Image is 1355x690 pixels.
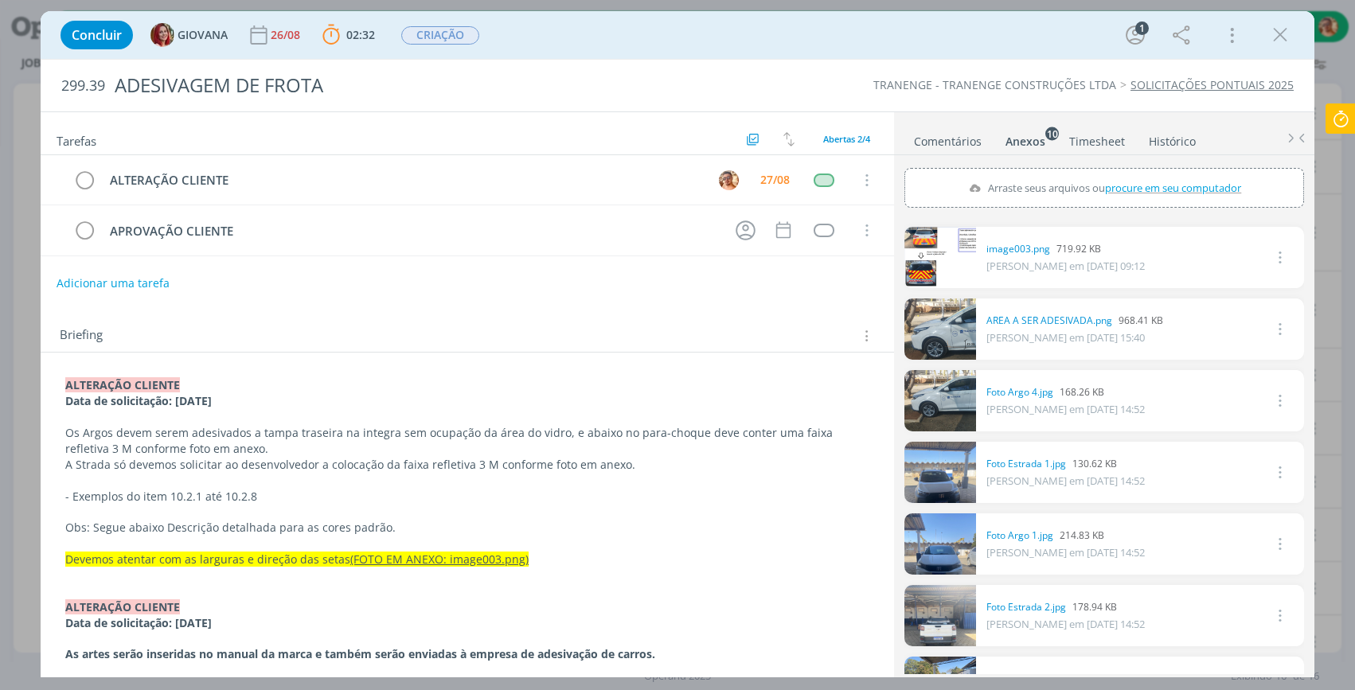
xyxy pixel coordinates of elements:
strong: ALTERAÇÃO CLIENTE [65,377,180,392]
div: 174.79 KB [986,672,1145,686]
img: G [150,23,174,47]
sup: 10 [1045,127,1059,140]
strong: ALTERAÇÃO CLIENTE [65,599,180,614]
span: [PERSON_NAME] em [DATE] 14:52 [986,474,1145,488]
a: Foto Argo 1.jpg [986,528,1053,543]
p: A Strada só devemos solicitar ao desenvolvedor a colocação da faixa refletiva 3 M conforme foto e... [65,457,869,473]
u: (FOTO EM ANEXO: image003.png) [350,552,529,567]
span: GIOVANA [178,29,228,41]
div: 27/08 [760,174,790,185]
span: Abertas 2/4 [823,133,870,145]
a: Foto Estrada 2.jpg [986,600,1066,614]
a: image003.png [986,242,1050,256]
div: 178.94 KB [986,600,1145,614]
p: Os Argos devem serem adesivados a tampa traseira na integra sem ocupação da área do vidro, e abai... [65,425,869,457]
div: 214.83 KB [986,528,1145,543]
span: [PERSON_NAME] em [DATE] 15:40 [986,330,1145,345]
div: 968.41 KB [986,314,1163,328]
a: Comentários [913,127,982,150]
button: Concluir [61,21,133,49]
span: Devemos atentar com as larguras e direção das setas [65,552,350,567]
div: APROVAÇÃO CLIENTE [103,221,720,241]
span: procure em seu computador [1105,181,1241,195]
strong: As artes serão inseridas no manual da marca e também serão enviadas à empresa de adesivação de ca... [65,646,655,661]
button: CRIAÇÃO [400,25,480,45]
button: 02:32 [318,22,379,48]
a: Histórico [1148,127,1197,150]
strong: Data de solicitação: [DATE] [65,615,212,630]
span: [PERSON_NAME] em [DATE] 14:52 [986,402,1145,416]
a: Foto Estrada 1.jpg [986,457,1066,471]
span: Tarefas [57,130,96,149]
span: Concluir [72,29,122,41]
span: 02:32 [346,27,375,42]
div: Anexos [1006,134,1045,150]
div: 1 [1135,21,1149,35]
a: Timesheet [1068,127,1126,150]
span: 299.39 [61,77,105,95]
p: - Exemplos do item 10.2.1 até 10.2.8 [65,489,869,505]
button: V [717,168,740,192]
div: ALTERAÇÃO CLIENTE [103,170,704,190]
span: [PERSON_NAME] em [DATE] 14:52 [986,545,1145,559]
p: Obs: Segue abaixo Descrição detalhada para as cores padrão. [65,520,869,536]
div: 130.62 KB [986,457,1145,471]
div: 168.26 KB [986,385,1145,400]
span: [PERSON_NAME] em [DATE] 14:52 [986,617,1145,631]
span: Briefing [60,326,103,346]
a: Foto Estrada 3.jpg [986,672,1066,686]
button: 1 [1123,22,1148,48]
button: GGIOVANA [150,23,228,47]
label: Arraste seus arquivos ou [962,177,1246,198]
div: ADESIVAGEM DE FROTA [108,66,774,105]
button: Adicionar uma tarefa [56,269,170,298]
a: SOLICITAÇÕES PONTUAIS 2025 [1130,77,1294,92]
img: V [719,170,739,190]
div: 719.92 KB [986,242,1145,256]
strong: Data de solicitação: [DATE] [65,393,212,408]
div: dialog [41,11,1314,677]
span: [PERSON_NAME] em [DATE] 09:12 [986,259,1145,273]
a: AREA A SER ADESIVADA.png [986,314,1112,328]
span: CRIAÇÃO [401,26,479,45]
div: 26/08 [271,29,303,41]
img: arrow-down-up.svg [783,132,795,146]
a: Foto Argo 4.jpg [986,385,1053,400]
a: TRANENGE - TRANENGE CONSTRUÇÕES LTDA [873,77,1116,92]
